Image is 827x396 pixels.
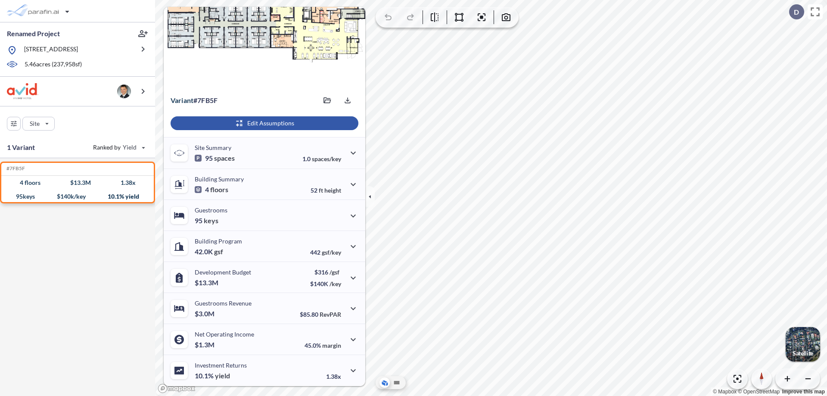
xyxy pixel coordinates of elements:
[215,371,230,380] span: yield
[310,280,341,287] p: $140K
[7,142,35,153] p: 1 Variant
[195,154,235,162] p: 95
[7,83,38,99] img: BrandImage
[195,237,242,245] p: Building Program
[738,389,780,395] a: OpenStreetMap
[5,165,25,171] h5: Click to copy the code
[330,280,341,287] span: /key
[713,389,737,395] a: Mapbox
[319,187,323,194] span: ft
[195,362,247,369] p: Investment Returns
[7,29,60,38] p: Renamed Project
[312,155,341,162] span: spaces/key
[310,249,341,256] p: 442
[195,299,252,307] p: Guestrooms Revenue
[330,268,339,276] span: /gsf
[195,309,216,318] p: $3.0M
[305,342,341,349] p: 45.0%
[195,278,220,287] p: $13.3M
[195,216,218,225] p: 95
[158,384,196,393] a: Mapbox homepage
[324,187,341,194] span: height
[311,187,341,194] p: 52
[86,140,151,154] button: Ranked by Yield
[322,249,341,256] span: gsf/key
[195,371,230,380] p: 10.1%
[782,389,825,395] a: Improve this map
[25,60,82,69] p: 5.46 acres ( 237,958 sf)
[195,206,227,214] p: Guestrooms
[210,185,228,194] span: floors
[392,377,402,388] button: Site Plan
[195,331,254,338] p: Net Operating Income
[171,116,358,130] button: Edit Assumptions
[322,342,341,349] span: margin
[302,155,341,162] p: 1.0
[30,119,40,128] p: Site
[22,117,55,131] button: Site
[379,377,390,388] button: Aerial View
[171,96,193,104] span: Variant
[24,45,78,56] p: [STREET_ADDRESS]
[195,144,231,151] p: Site Summary
[195,340,216,349] p: $1.3M
[794,8,799,16] p: D
[793,350,813,357] p: Satellite
[786,327,820,362] button: Switcher ImageSatellite
[195,268,251,276] p: Development Budget
[300,311,341,318] p: $85.80
[117,84,131,98] img: user logo
[214,154,235,162] span: spaces
[195,185,228,194] p: 4
[195,247,223,256] p: 42.0K
[786,327,820,362] img: Switcher Image
[195,175,244,183] p: Building Summary
[214,247,223,256] span: gsf
[320,311,341,318] span: RevPAR
[123,143,137,152] span: Yield
[171,96,218,105] p: # 7fb5f
[326,373,341,380] p: 1.38x
[204,216,218,225] span: keys
[310,268,341,276] p: $316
